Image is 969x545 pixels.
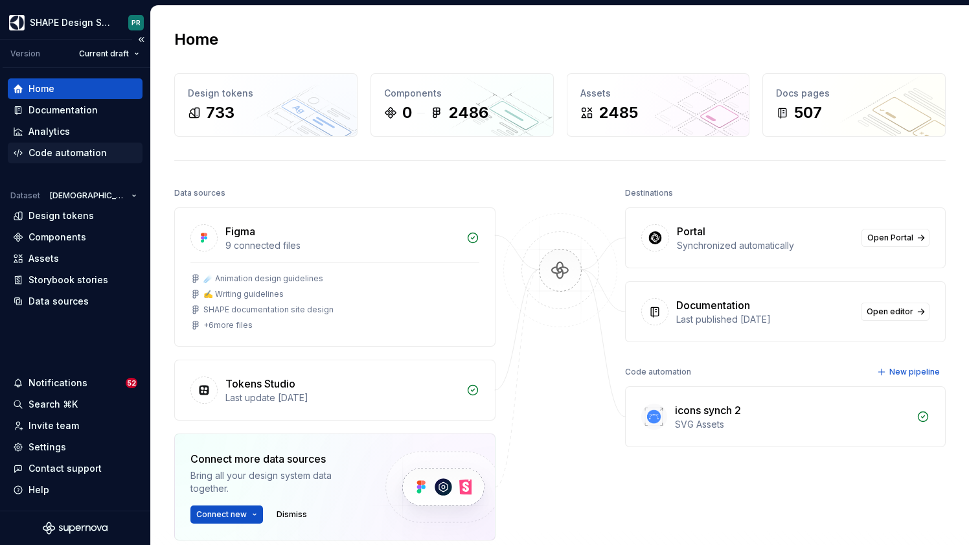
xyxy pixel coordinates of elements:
div: SHAPE documentation site design [203,305,334,315]
span: Connect new [196,509,247,520]
div: Settings [28,441,66,454]
div: SHAPE Design System [30,16,113,29]
a: Settings [8,437,142,458]
div: ✍️ Writing guidelines [203,289,284,299]
div: + 6 more files [203,320,253,330]
div: Assets [580,87,736,100]
button: Dismiss [271,505,313,524]
div: Destinations [625,184,673,202]
a: Design tokens733 [174,73,358,137]
span: New pipeline [889,367,940,377]
div: Portal [677,224,705,239]
div: Search ⌘K [28,398,78,411]
div: Tokens Studio [225,376,295,391]
button: Collapse sidebar [132,30,150,49]
a: Design tokens [8,205,142,226]
div: Documentation [28,104,98,117]
a: Assets [8,248,142,269]
button: Notifications52 [8,373,142,393]
button: Connect new [190,505,263,524]
div: Version [10,49,40,59]
div: Storybook stories [28,273,108,286]
div: ☄️ Animation design guidelines [203,273,323,284]
div: Components [28,231,86,244]
button: Help [8,480,142,500]
div: Help [28,483,49,496]
div: Notifications [28,377,87,389]
div: 507 [794,102,822,123]
div: 2486 [448,102,488,123]
div: 0 [402,102,412,123]
div: Docs pages [776,87,932,100]
button: SHAPE Design SystemPR [3,8,148,36]
h2: Home [174,29,218,50]
a: Open editor [861,303,929,321]
div: Last published [DATE] [676,313,854,326]
div: Code automation [28,146,107,159]
div: Home [28,82,54,95]
div: Contact support [28,462,102,475]
div: Connect more data sources [190,451,363,467]
div: Components [384,87,540,100]
span: Open Portal [867,233,913,243]
div: 9 connected files [225,239,459,252]
span: Dismiss [277,509,307,520]
div: PR [131,17,141,28]
a: Open Portal [861,229,929,247]
a: Invite team [8,415,142,436]
div: Synchronized automatically [677,239,854,252]
a: Documentation [8,100,142,121]
span: Open editor [867,307,913,317]
a: Docs pages507 [762,73,946,137]
button: Search ⌘K [8,394,142,415]
button: Current draft [73,45,145,63]
a: Figma9 connected files☄️ Animation design guidelines✍️ Writing guidelinesSHAPE documentation site... [174,207,496,347]
div: Code automation [625,363,691,381]
a: Code automation [8,143,142,163]
div: Data sources [174,184,225,202]
button: New pipeline [873,363,946,381]
div: 733 [206,102,234,123]
div: Dataset [10,191,40,201]
div: Last update [DATE] [225,391,459,404]
div: Data sources [28,295,89,308]
span: 52 [126,378,137,388]
div: Documentation [676,297,750,313]
a: Components02486 [370,73,554,137]
a: Data sources [8,291,142,312]
div: Analytics [28,125,70,138]
div: Design tokens [28,209,94,222]
div: Design tokens [188,87,344,100]
svg: Supernova Logo [43,522,108,535]
a: Tokens StudioLast update [DATE] [174,360,496,421]
a: Storybook stories [8,270,142,290]
a: Components [8,227,142,248]
button: [DEMOGRAPHIC_DATA] [44,187,142,205]
span: Current draft [79,49,129,59]
span: [DEMOGRAPHIC_DATA] [50,191,126,201]
div: 2485 [598,102,638,123]
img: 1131f18f-9b94-42a4-847a-eabb54481545.png [9,15,25,30]
div: Figma [225,224,255,239]
a: Analytics [8,121,142,142]
div: Invite team [28,419,79,432]
a: Home [8,78,142,99]
button: Contact support [8,458,142,479]
a: Assets2485 [567,73,750,137]
div: SVG Assets [675,418,909,431]
div: icons synch 2 [675,402,741,418]
div: Assets [28,252,59,265]
div: Bring all your design system data together. [190,469,363,495]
